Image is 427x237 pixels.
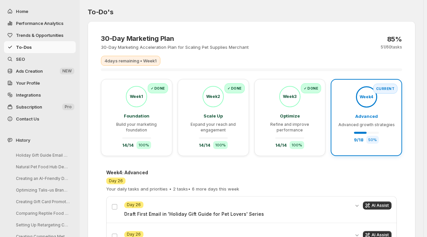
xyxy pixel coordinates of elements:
[11,185,74,195] button: Optimizing Talis-us Brand Entity Page
[224,83,245,93] div: ✓ Done
[4,17,76,29] button: Performance Analytics
[366,136,379,144] div: 50 %
[191,122,236,132] span: Expand your reach and engagement
[283,94,297,99] span: Week 3
[122,142,134,148] span: 14 / 14
[16,33,63,38] span: Trends & Opportunities
[65,104,72,110] span: Pro
[124,113,149,118] span: Foundation
[280,113,300,118] span: Optimize
[213,141,228,149] div: 100 %
[148,83,168,93] div: ✓ Done
[270,122,309,132] span: Refine and improve performance
[101,35,249,42] h3: 30-Day Marketing Plan
[360,95,373,99] span: Week 4
[127,232,141,237] span: Day 26
[16,68,43,74] span: Ads Creation
[62,68,72,74] span: NEW
[206,94,220,99] span: Week 2
[363,201,391,209] button: Get AI assistance for this task
[11,162,74,172] button: Natural Pet Food Hub Development Guide
[16,137,30,143] span: History
[373,84,398,94] div: Current
[16,92,41,98] span: Integrations
[11,173,74,184] button: Creating an AI-Friendly Dog Treat Resource
[106,186,239,192] p: Your daily tasks and priorities • 2 tasks • 6 more days this week
[16,80,40,86] span: Your Profile
[130,94,143,99] span: Week 1
[4,29,76,41] button: Trends & Opportunities
[109,178,123,184] span: Day 26
[4,77,76,89] a: Your Profile
[106,169,239,176] h4: Week 4 : Advanced
[127,202,141,207] span: Day 26
[275,142,287,148] span: 14 / 14
[290,141,304,149] div: 100 %
[199,142,211,148] span: 14 / 14
[381,44,402,50] p: 51 / 60 tasks
[11,197,74,207] button: Creating Gift Card Promotions
[301,83,321,93] div: ✓ Done
[11,208,74,218] button: Comparing Reptile Food Vendors: Quality & Delivery
[354,137,364,142] span: 9 / 18
[11,220,74,230] button: Setting Up Retargeting Campaigns
[88,8,415,16] h2: To-Do's
[4,101,76,113] button: Subscription
[124,211,350,217] p: Draft First Email in 'Holiday Gift Guide for Pet Lovers' Series
[101,44,249,50] p: 30-Day Marketing Acceleration Plan for Scaling Pet Supplies Merchant
[136,141,151,149] div: 100 %
[105,57,157,64] p: 4 days remaining • Week 1
[338,122,395,127] span: Advanced growth strategies
[372,203,389,208] span: AI Assist
[16,44,32,50] span: To-Dos
[16,104,42,110] span: Subscription
[116,122,157,132] span: Build your marketing foundation
[355,114,378,119] span: Advanced
[354,201,360,209] button: Expand details
[4,41,76,53] button: To-Dos
[387,35,402,43] p: 85 %
[4,53,76,65] a: SEO
[4,113,76,125] button: Contact Us
[16,56,25,62] span: SEO
[16,9,28,14] span: Home
[4,65,76,77] button: Ads Creation
[16,21,63,26] span: Performance Analytics
[16,116,39,121] span: Contact Us
[4,89,76,101] a: Integrations
[204,113,223,118] span: Scale Up
[11,150,74,160] button: Holiday Gift Guide Email Drafting
[4,5,76,17] button: Home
